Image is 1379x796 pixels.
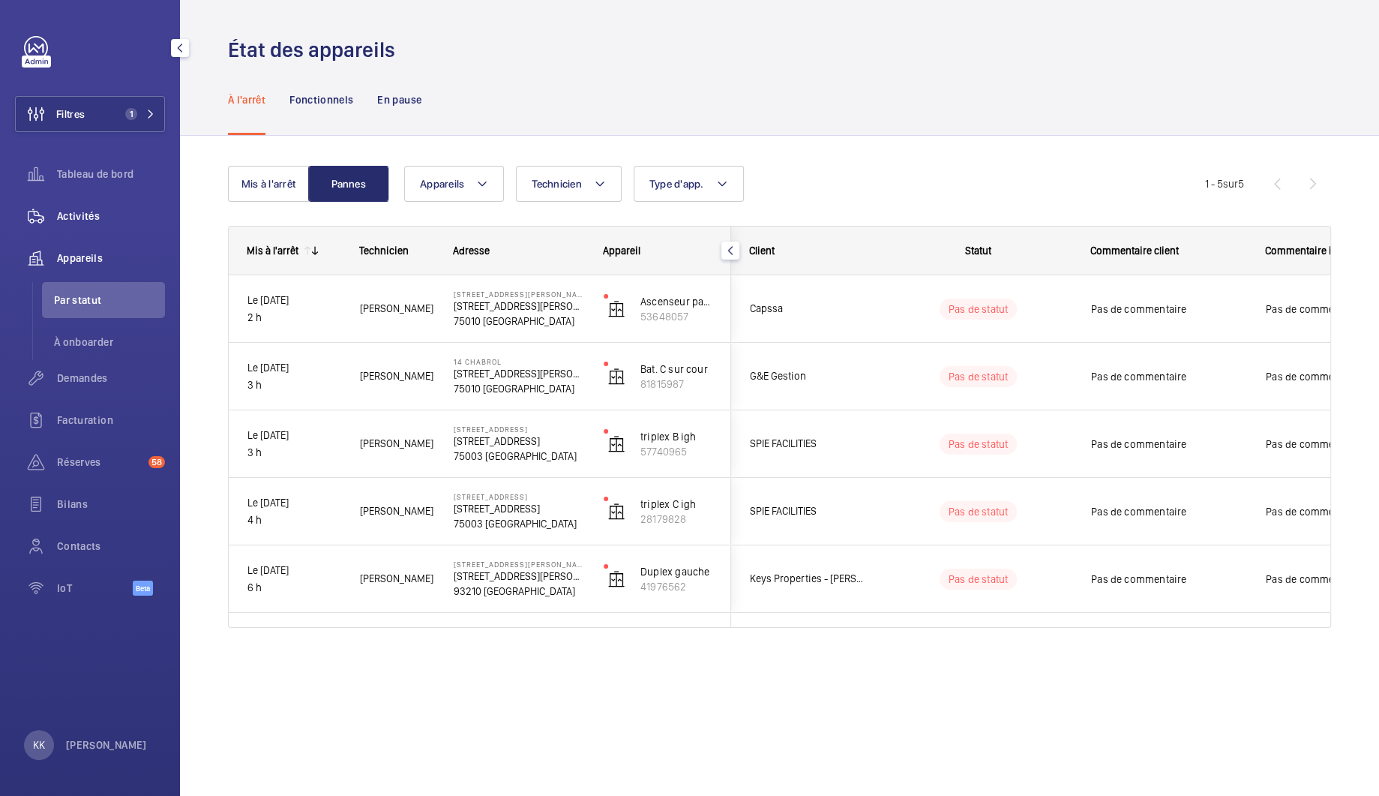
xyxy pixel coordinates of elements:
span: Pas de commentaire [1091,369,1246,384]
span: Demandes [57,371,165,386]
p: 3 h [247,444,340,461]
p: [STREET_ADDRESS] [454,492,584,501]
img: elevator.svg [607,368,625,386]
button: Mis à l'arrêt [228,166,309,202]
p: [STREET_ADDRESS] [454,434,584,449]
span: SPIE FACILITIES [750,503,865,520]
span: Capssa [750,300,865,317]
span: Appareils [420,178,464,190]
p: KK [33,737,45,752]
span: Statut [965,245,991,257]
span: Pas de commentaire [1091,572,1246,587]
span: [PERSON_NAME] [360,300,434,317]
span: [PERSON_NAME] [360,570,434,587]
button: Type d'app. [634,166,744,202]
span: Par statut [54,293,165,308]
p: 75010 [GEOGRAPHIC_DATA] [454,314,584,329]
p: Ascenseur parking [640,294,712,309]
span: Pas de commentaire [1091,302,1246,317]
p: 6 h [247,579,340,596]
span: Adresse [453,245,490,257]
img: elevator.svg [607,435,625,453]
span: 1 [125,108,137,120]
p: Le [DATE] [247,562,340,579]
p: 93210 [GEOGRAPHIC_DATA] [454,584,584,599]
p: Pas de statut [949,572,1008,587]
span: Réserves [57,455,142,470]
p: 3 h [247,377,340,394]
p: 28179828 [640,512,712,527]
p: [STREET_ADDRESS] [454,501,584,516]
p: 2 h [247,309,340,326]
p: Le [DATE] [247,292,340,309]
div: Mis à l'arrêt [247,245,298,257]
p: 4 h [247,512,340,529]
p: Pas de statut [949,504,1008,519]
p: À l'arrêt [228,92,265,107]
span: 58 [148,456,165,468]
span: Activités [57,209,165,224]
img: elevator.svg [607,300,625,318]
button: Appareils [404,166,504,202]
p: [STREET_ADDRESS][PERSON_NAME] [454,366,584,381]
p: 75010 [GEOGRAPHIC_DATA] [454,381,584,396]
button: Filtres1 [15,96,165,132]
span: Pas de commentaire [1091,437,1246,452]
span: [PERSON_NAME] [360,435,434,452]
span: IoT [57,581,133,596]
span: Type d'app. [649,178,704,190]
p: Bat. C sur cour [640,362,712,377]
span: Technicien [359,245,409,257]
span: Contacts [57,539,165,554]
span: sur [1223,178,1238,190]
p: Pas de statut [949,369,1008,384]
span: À onboarder [54,335,165,350]
span: 1 - 5 5 [1205,179,1244,189]
p: 75003 [GEOGRAPHIC_DATA] [454,449,584,464]
p: 53648057 [640,309,712,324]
p: 81815987 [640,377,712,392]
h1: État des appareils [228,36,404,64]
span: Bilans [57,497,165,512]
span: Appareils [57,251,165,266]
p: [PERSON_NAME] [66,737,147,752]
span: Tableau de bord [57,167,165,182]
span: Pas de commentaire [1091,504,1246,519]
span: SPIE FACILITIES [750,435,865,452]
p: Le [DATE] [247,494,340,512]
span: Commentaire interne [1265,245,1361,257]
span: Keys Properties - [PERSON_NAME] [750,570,865,587]
span: Facturation [57,413,165,428]
span: Commentaire client [1090,245,1179,257]
p: 57740965 [640,444,712,459]
p: Le [DATE] [247,427,340,444]
p: Pas de statut [949,437,1008,452]
span: [PERSON_NAME] [360,368,434,385]
p: [STREET_ADDRESS] [454,425,584,434]
p: 41976562 [640,579,712,594]
span: Technicien [532,178,582,190]
p: Duplex gauche [640,564,712,579]
p: [STREET_ADDRESS][PERSON_NAME] [454,290,584,299]
p: 14 Chabrol [454,357,584,366]
p: Le [DATE] [247,359,340,377]
p: 75003 [GEOGRAPHIC_DATA] [454,516,584,531]
span: Beta [133,581,153,596]
p: [STREET_ADDRESS][PERSON_NAME] [454,299,584,314]
p: Fonctionnels [289,92,353,107]
p: En pause [377,92,421,107]
span: Client [749,245,775,257]
p: [STREET_ADDRESS][PERSON_NAME] [454,569,584,584]
p: [STREET_ADDRESS][PERSON_NAME] [454,560,584,569]
img: elevator.svg [607,570,625,588]
img: elevator.svg [607,503,625,521]
p: Pas de statut [949,302,1008,317]
span: Filtres [56,107,85,122]
p: triplex C igh [640,497,712,512]
button: Technicien [516,166,622,202]
p: triplex B igh [640,429,712,444]
button: Pannes [308,166,389,202]
div: Appareil [603,245,731,257]
span: G&E Gestion [750,368,865,385]
span: [PERSON_NAME] [360,503,434,520]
